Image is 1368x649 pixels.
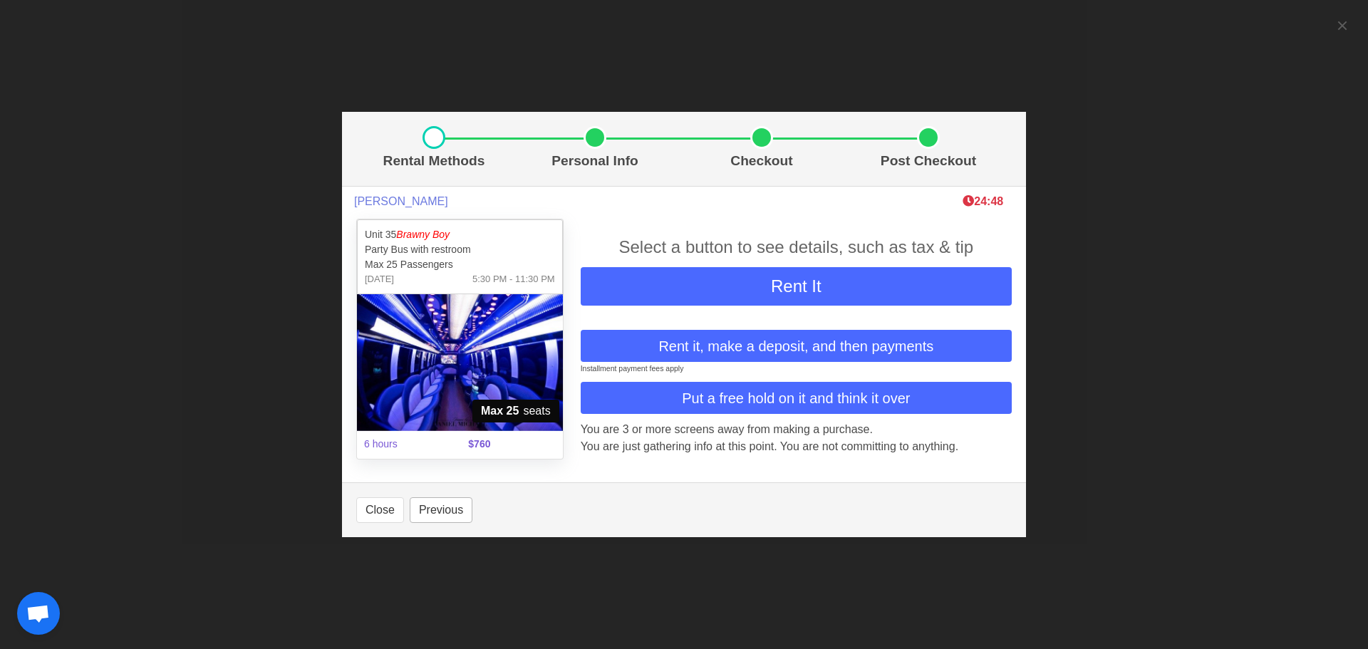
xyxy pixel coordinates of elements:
[658,336,933,357] span: Rent it, make a deposit, and then payments
[771,276,822,296] span: Rent It
[472,400,559,422] span: seats
[963,195,1003,207] b: 24:48
[581,364,684,373] small: Installment payment fees apply
[17,592,60,635] div: Open chat
[365,227,555,242] p: Unit 35
[581,267,1012,306] button: Rent It
[581,330,1012,362] button: Rent it, make a deposit, and then payments
[365,272,394,286] span: [DATE]
[851,151,1006,172] p: Post Checkout
[396,229,450,240] em: Brawny Boy
[362,151,506,172] p: Rental Methods
[682,388,910,409] span: Put a free hold on it and think it over
[684,151,839,172] p: Checkout
[581,421,1012,438] p: You are 3 or more screens away from making a purchase.
[410,497,472,523] button: Previous
[481,403,519,420] strong: Max 25
[356,497,404,523] button: Close
[581,438,1012,455] p: You are just gathering info at this point. You are not committing to anything.
[472,272,555,286] span: 5:30 PM - 11:30 PM
[517,151,673,172] p: Personal Info
[354,194,448,208] span: [PERSON_NAME]
[365,242,555,257] p: Party Bus with restroom
[581,234,1012,260] div: Select a button to see details, such as tax & tip
[356,428,460,460] span: 6 hours
[963,195,1003,207] span: The clock is ticking ⁠— this timer shows how long we'll hold this limo during checkout. If time r...
[357,294,563,431] img: 35%2002.jpg
[581,382,1012,414] button: Put a free hold on it and think it over
[365,257,555,272] p: Max 25 Passengers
